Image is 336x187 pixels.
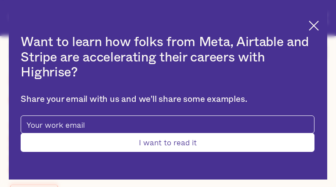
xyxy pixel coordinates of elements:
input: I want to read it [21,133,314,152]
form: pop-up-modal-form [21,115,314,152]
input: Your work email [21,115,314,133]
div: Share your email with us and we'll share some examples. [21,94,314,105]
img: Cross icon [309,21,319,31]
h2: Want to learn how folks from Meta, Airtable and Stripe are accelerating their careers with Highrise? [21,35,314,80]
